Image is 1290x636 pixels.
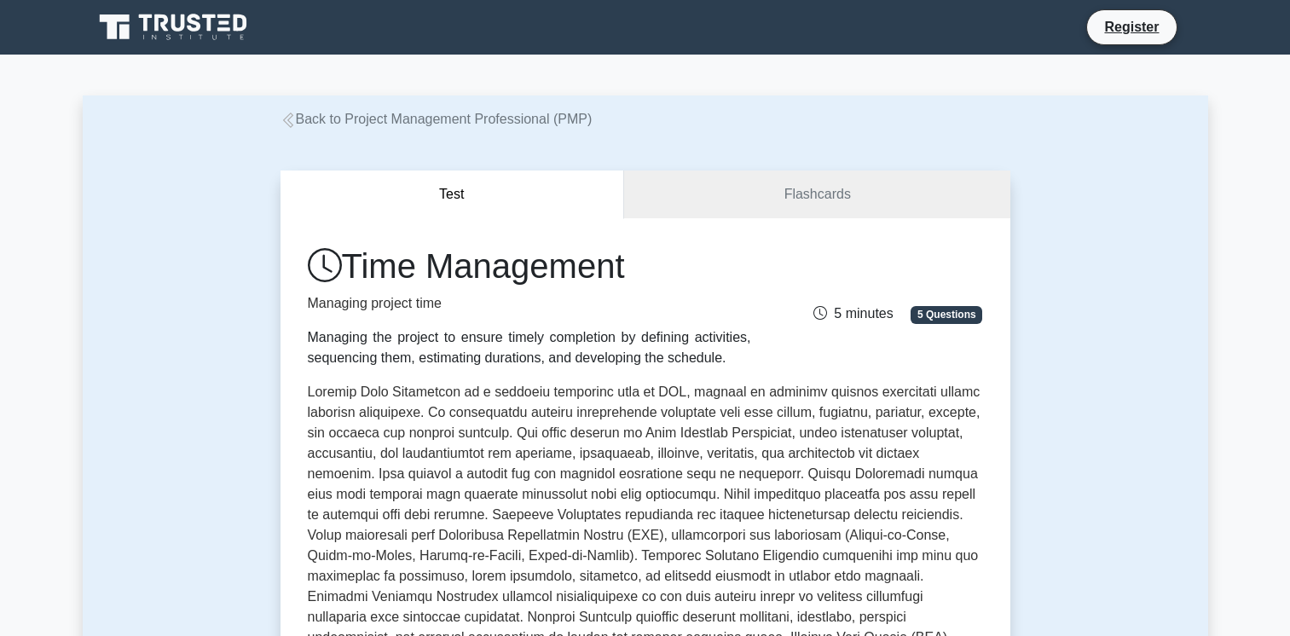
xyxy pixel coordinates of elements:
[1094,16,1169,38] a: Register
[308,293,751,314] p: Managing project time
[911,306,982,323] span: 5 Questions
[281,171,625,219] button: Test
[308,246,751,286] h1: Time Management
[308,327,751,368] div: Managing the project to ensure timely completion by defining activities, sequencing them, estimat...
[813,306,893,321] span: 5 minutes
[281,112,593,126] a: Back to Project Management Professional (PMP)
[624,171,1009,219] a: Flashcards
